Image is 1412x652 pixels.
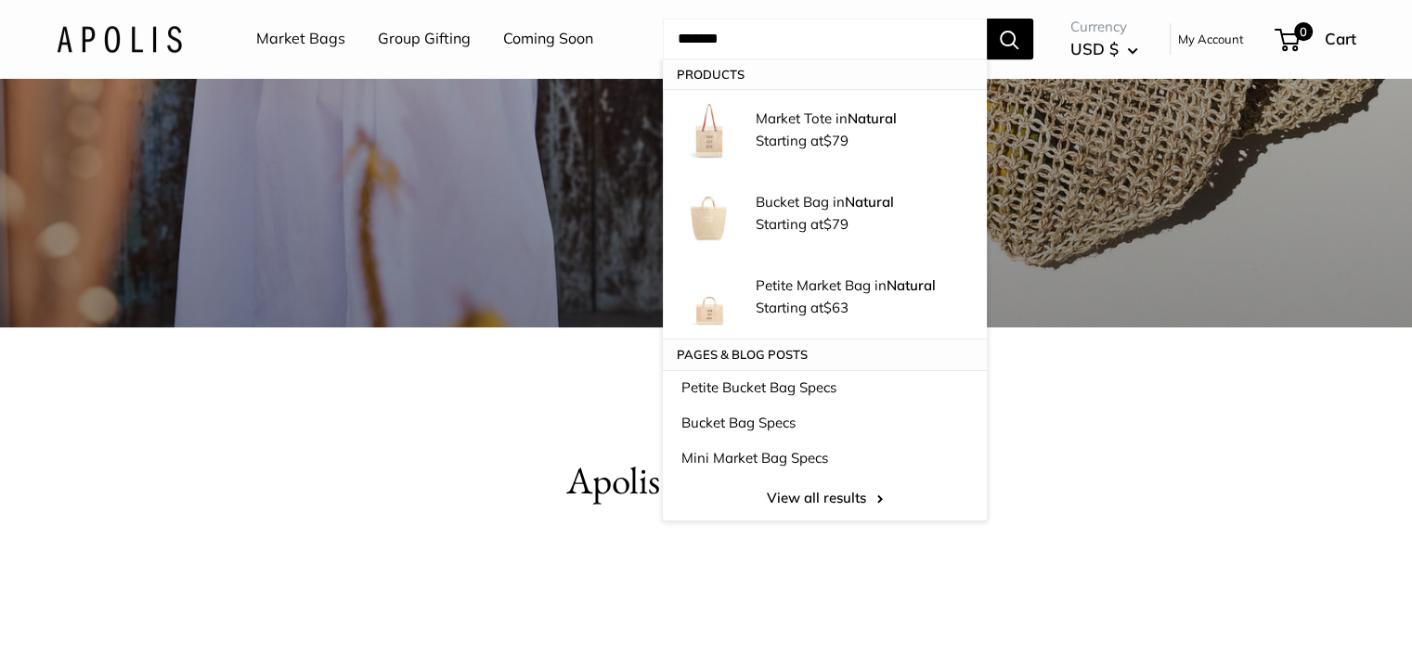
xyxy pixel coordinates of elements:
a: My Account [1178,28,1244,50]
h2: Apolis Market Bags [382,454,1031,508]
span: USD $ [1070,39,1119,58]
span: Starting at [756,215,848,233]
p: Market Tote in [756,109,968,128]
img: description_Make it yours with custom printed text. [681,103,737,159]
a: Petite Market Bag in Natural Petite Market Bag inNatural Starting at$63 [663,256,987,339]
span: $79 [823,132,848,149]
strong: Natural [848,109,897,127]
strong: Natural [887,276,936,294]
a: description_Make it yours with custom printed text. Market Tote inNatural Starting at$79 [663,89,987,173]
a: Mini Market Bag Specs [663,441,987,476]
span: 0 [1293,22,1312,41]
a: 0 Cart [1276,24,1356,54]
p: Petite Market Bag in [756,275,968,295]
a: Bucket Bag Specs [663,405,987,441]
img: Apolis [57,25,182,52]
span: $79 [823,215,848,233]
a: Coming Soon [503,25,593,53]
button: Search [987,19,1033,59]
p: Products [663,59,987,89]
p: Discover [382,420,1031,454]
a: Group Gifting [378,25,471,53]
span: Cart [1325,29,1356,48]
span: Currency [1070,14,1138,40]
span: $63 [823,299,848,316]
a: Bucket Bag in Natural Bucket Bag inNatural Starting at$79 [663,173,987,256]
p: Bucket Bag in [756,192,968,211]
img: Bucket Bag in Natural [681,186,737,242]
span: Starting at [756,299,848,316]
a: View all results [663,476,987,520]
strong: Natural [845,193,894,211]
a: Petite Bucket Bag Specs [663,370,987,405]
span: Starting at [756,132,848,149]
p: Pages & Blog posts [663,339,987,369]
button: USD $ [1070,34,1138,64]
a: Market Bags [256,25,345,53]
input: Search... [663,19,987,59]
img: Petite Market Bag in Natural [681,270,737,326]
